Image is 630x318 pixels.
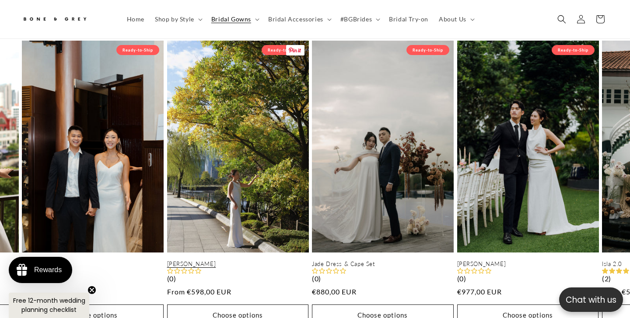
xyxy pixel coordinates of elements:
[34,266,62,274] div: Rewards
[167,260,309,268] a: [PERSON_NAME]
[389,15,428,23] span: Bridal Try-on
[312,260,454,268] a: Jade Dress & Cape Set
[155,15,194,23] span: Shop by Style
[434,10,478,28] summary: About Us
[9,293,89,318] div: Free 12-month wedding planning checklistClose teaser
[87,286,96,294] button: Close teaser
[150,10,206,28] summary: Shop by Style
[340,15,372,23] span: #BGBrides
[19,9,113,30] a: Bone and Grey Bridal
[22,12,87,27] img: Bone and Grey Bridal
[268,15,323,23] span: Bridal Accessories
[263,10,335,28] summary: Bridal Accessories
[384,10,434,28] a: Bridal Try-on
[559,287,623,312] button: Open chatbox
[552,10,571,29] summary: Search
[206,10,263,28] summary: Bridal Gowns
[439,15,466,23] span: About Us
[22,260,164,268] a: Sora 2.0
[13,296,85,314] span: Free 12-month wedding planning checklist
[122,10,150,28] a: Home
[457,260,599,268] a: [PERSON_NAME]
[211,15,251,23] span: Bridal Gowns
[335,10,384,28] summary: #BGBrides
[559,294,623,306] p: Chat with us
[127,15,144,23] span: Home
